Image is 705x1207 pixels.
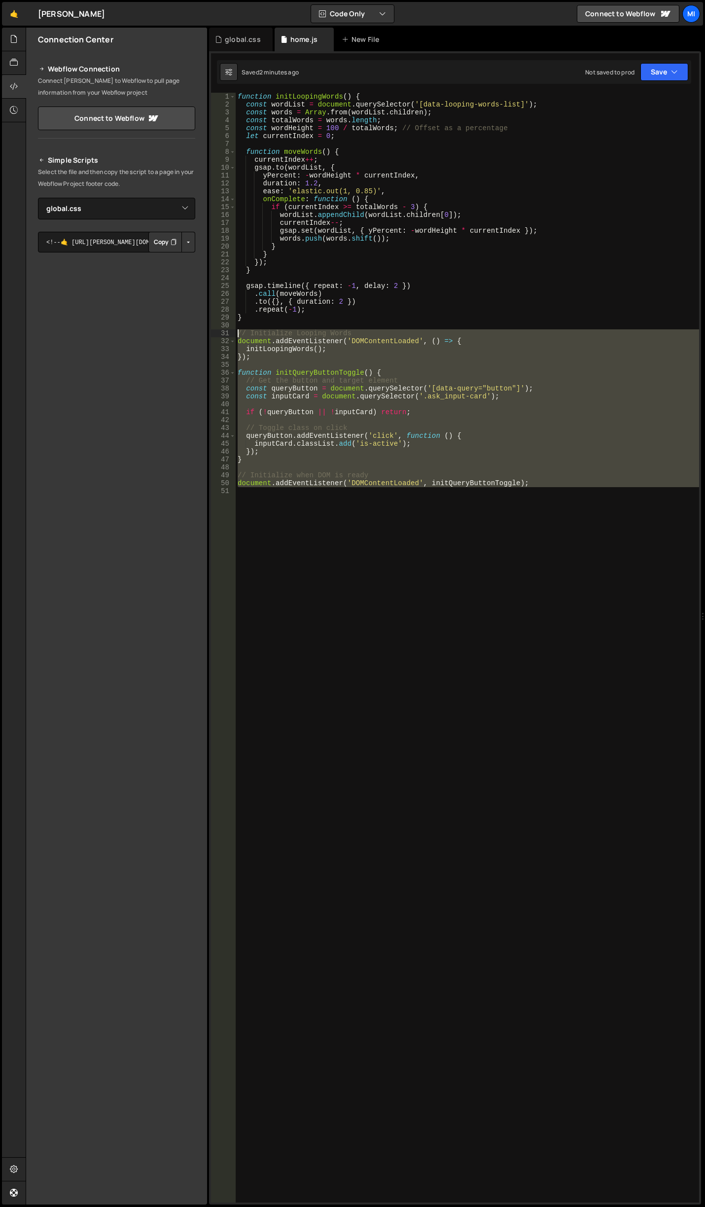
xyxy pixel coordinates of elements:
[211,479,236,487] div: 50
[211,235,236,243] div: 19
[211,179,236,187] div: 12
[211,132,236,140] div: 6
[38,106,195,130] a: Connect to Webflow
[211,116,236,124] div: 4
[38,269,196,357] iframe: YouTube video player
[211,108,236,116] div: 3
[342,35,383,44] div: New File
[211,314,236,321] div: 29
[211,266,236,274] div: 23
[211,156,236,164] div: 9
[211,321,236,329] div: 30
[211,392,236,400] div: 39
[682,5,700,23] a: Mi
[211,219,236,227] div: 17
[577,5,679,23] a: Connect to Webflow
[211,282,236,290] div: 25
[211,385,236,392] div: 38
[211,227,236,235] div: 18
[38,364,196,453] iframe: YouTube video player
[211,487,236,495] div: 51
[211,306,236,314] div: 28
[211,361,236,369] div: 35
[290,35,317,44] div: home.js
[38,8,105,20] div: [PERSON_NAME]
[211,211,236,219] div: 16
[211,463,236,471] div: 48
[211,369,236,377] div: 36
[211,250,236,258] div: 21
[211,377,236,385] div: 37
[211,148,236,156] div: 8
[211,337,236,345] div: 32
[211,456,236,463] div: 47
[38,154,195,166] h2: Simple Scripts
[211,101,236,108] div: 2
[211,274,236,282] div: 24
[211,203,236,211] div: 15
[211,164,236,172] div: 10
[211,345,236,353] div: 33
[211,329,236,337] div: 31
[211,432,236,440] div: 44
[211,243,236,250] div: 20
[38,166,195,190] p: Select the file and then copy the script to a page in your Webflow Project footer code.
[211,298,236,306] div: 27
[148,232,195,252] div: Button group with nested dropdown
[211,424,236,432] div: 43
[585,68,634,76] div: Not saved to prod
[38,75,195,99] p: Connect [PERSON_NAME] to Webflow to pull page information from your Webflow project
[38,63,195,75] h2: Webflow Connection
[211,408,236,416] div: 41
[211,140,236,148] div: 7
[211,400,236,408] div: 40
[211,195,236,203] div: 14
[211,258,236,266] div: 22
[148,232,182,252] button: Copy
[225,35,261,44] div: global.css
[211,172,236,179] div: 11
[311,5,394,23] button: Code Only
[211,124,236,132] div: 5
[242,68,299,76] div: Saved
[259,68,299,76] div: 2 minutes ago
[2,2,26,26] a: 🤙
[38,232,195,252] textarea: <!--🤙 [URL][PERSON_NAME][DOMAIN_NAME]> <script>document.addEventListener("DOMContentLoaded", func...
[211,416,236,424] div: 42
[211,471,236,479] div: 49
[211,187,236,195] div: 13
[211,353,236,361] div: 34
[211,448,236,456] div: 46
[38,34,113,45] h2: Connection Center
[211,440,236,448] div: 45
[211,290,236,298] div: 26
[640,63,688,81] button: Save
[211,93,236,101] div: 1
